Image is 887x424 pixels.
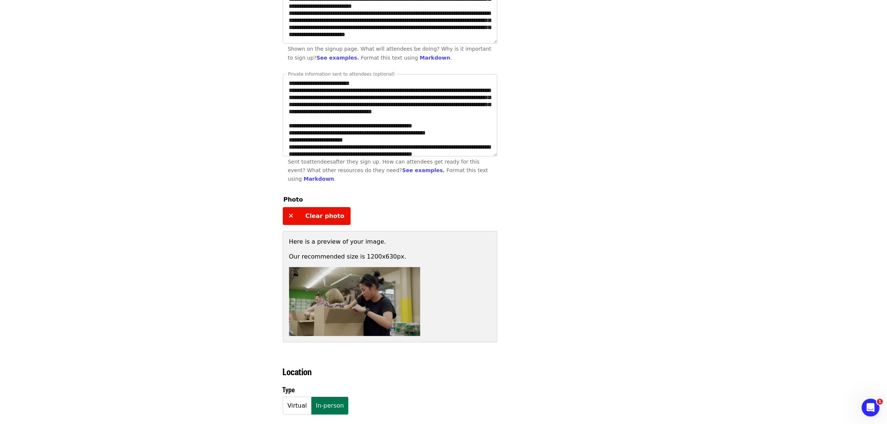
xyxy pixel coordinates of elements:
a: See examples. [317,55,359,61]
span: Virtual [288,401,307,411]
a: See examples. [402,167,445,173]
span: Location [283,365,312,378]
button: In-person [311,397,348,415]
label: Private information sent to attendees (optional) [288,72,395,76]
span: In-person [316,401,344,411]
div: Format this text using . [288,167,488,182]
iframe: Intercom live chat [862,399,880,417]
span: Type [283,385,295,394]
div: Shown on the signup page. What will attendees be doing? Why is it important to sign up? [288,45,492,62]
button: Virtual [283,397,311,415]
span: Our recommended size is 1200x630px. [289,253,406,260]
button: Clear photo [283,207,351,225]
textarea: Private information sent to attendees (optional) [283,75,497,156]
img: Preview of your uploaded image [289,267,420,336]
span: Photo [283,196,303,203]
div: Format this text using . [361,55,452,61]
a: Markdown [420,55,450,61]
i: times icon [289,212,294,219]
div: Sent to attendees after they sign up. How can attendees get ready for this event? What other reso... [288,158,492,184]
span: Here is a preview of your image. [289,238,386,245]
span: 1 [877,399,883,405]
span: Clear photo [305,212,345,219]
a: Markdown [304,176,334,182]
